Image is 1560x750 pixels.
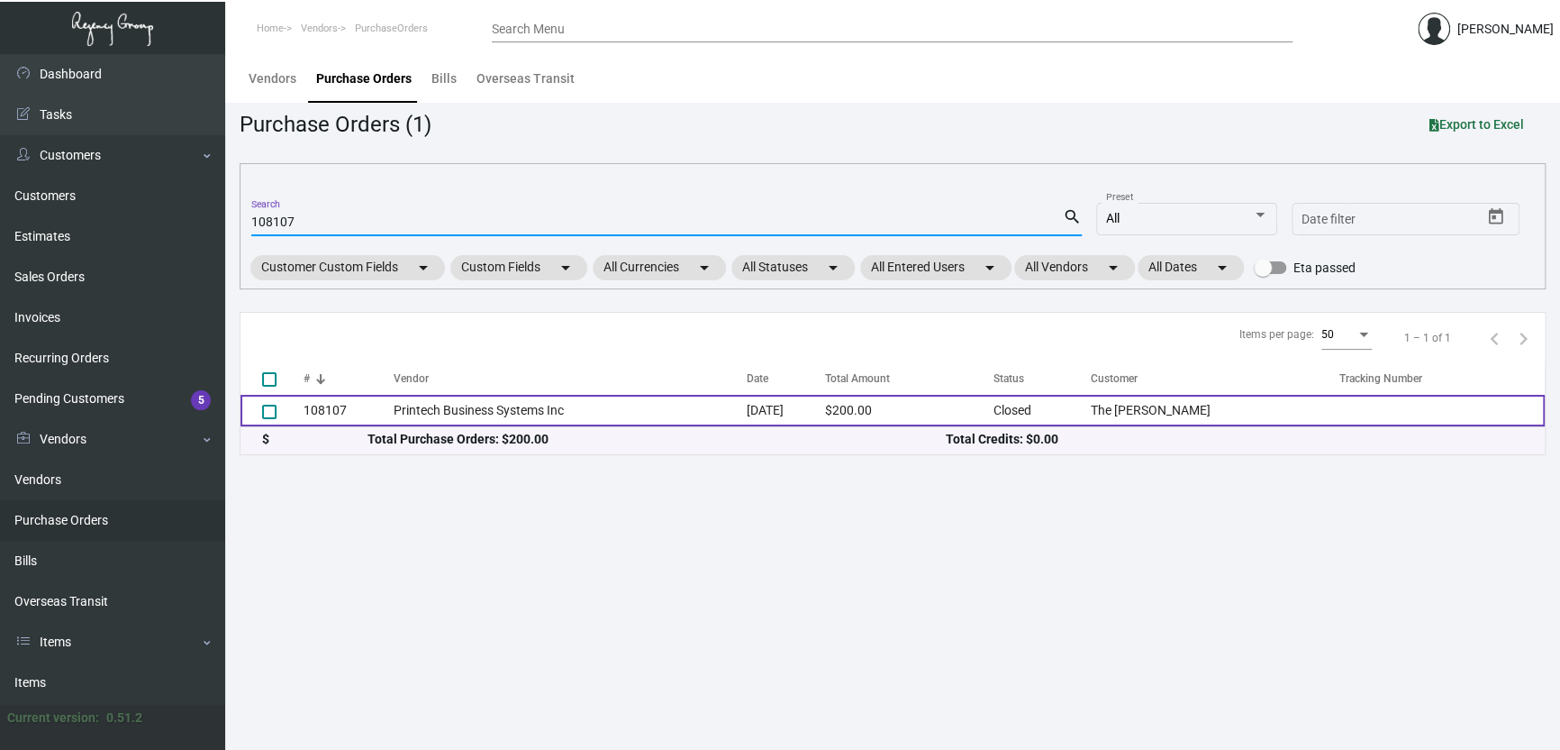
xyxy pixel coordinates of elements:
div: Date [747,370,768,387]
button: Open calendar [1482,203,1510,232]
div: Tracking Number [1339,370,1422,387]
div: Customer [1091,370,1138,387]
div: 1 – 1 of 1 [1404,330,1451,346]
span: Export to Excel [1429,117,1524,132]
span: Home [257,23,284,34]
mat-chip: All Vendors [1014,255,1135,280]
div: # [304,370,310,387]
mat-icon: arrow_drop_down [694,257,715,279]
span: All [1106,211,1120,225]
div: Purchase Orders (1) [240,108,431,141]
mat-chip: Custom Fields [450,255,587,280]
mat-icon: search [1063,206,1082,228]
mat-icon: arrow_drop_down [413,257,434,279]
div: Overseas Transit [476,69,575,88]
td: Closed [993,395,1091,426]
mat-chip: All Dates [1138,255,1244,280]
mat-icon: arrow_drop_down [979,257,1001,279]
mat-chip: All Entered Users [860,255,1011,280]
div: Vendor [394,370,429,387]
span: PurchaseOrders [355,23,428,34]
span: Eta passed [1293,257,1356,279]
div: Tracking Number [1339,370,1545,387]
td: The [PERSON_NAME] [1091,395,1339,426]
div: [PERSON_NAME] [1457,20,1554,39]
td: Printech Business Systems Inc [394,395,747,426]
img: admin@bootstrapmaster.com [1418,13,1450,45]
button: Previous page [1480,324,1509,352]
div: Date [747,370,825,387]
div: Vendor [394,370,747,387]
div: Purchase Orders [316,69,412,88]
div: $ [262,430,367,449]
mat-chip: All Currencies [593,255,726,280]
div: 0.51.2 [106,709,142,727]
button: Next page [1509,324,1537,352]
div: Customer [1091,370,1339,387]
td: [DATE] [747,395,825,426]
mat-icon: arrow_drop_down [822,257,844,279]
div: Total Amount [825,370,890,387]
input: End date [1373,213,1459,227]
mat-chip: All Statuses [731,255,855,280]
div: Current version: [7,709,99,727]
mat-chip: Customer Custom Fields [250,255,445,280]
mat-icon: arrow_drop_down [1211,257,1233,279]
input: Start date [1302,213,1357,227]
span: 50 [1321,328,1334,341]
mat-icon: arrow_drop_down [1102,257,1124,279]
div: Vendors [249,69,296,88]
div: Status [993,370,1024,387]
button: Export to Excel [1415,108,1538,141]
div: Status [993,370,1091,387]
div: Items per page: [1239,326,1314,343]
div: Total Credits: $0.00 [945,430,1523,449]
mat-icon: arrow_drop_down [555,257,576,279]
div: Total Purchase Orders: $200.00 [367,430,946,449]
td: $200.00 [825,395,993,426]
div: # [304,370,394,387]
div: Bills [431,69,457,88]
span: Vendors [301,23,338,34]
div: Total Amount [825,370,993,387]
mat-select: Items per page: [1321,329,1372,342]
td: 108107 [304,395,394,426]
